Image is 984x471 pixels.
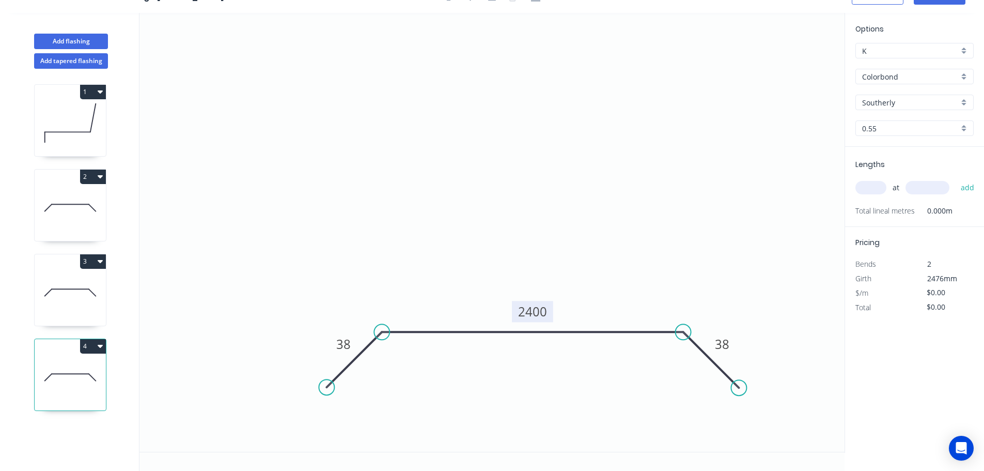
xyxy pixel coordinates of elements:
[855,237,880,248] span: Pricing
[927,259,931,269] span: 2
[336,336,351,353] tspan: 38
[80,254,106,269] button: 3
[855,24,884,34] span: Options
[862,71,959,82] input: Material
[855,259,876,269] span: Bends
[855,288,868,298] span: $/m
[34,53,108,69] button: Add tapered flashing
[855,302,871,312] span: Total
[855,274,871,283] span: Girth
[915,204,952,218] span: 0.000m
[80,339,106,354] button: 4
[855,159,885,170] span: Lengths
[927,274,957,283] span: 2476mm
[949,436,974,461] div: Open Intercom Messenger
[139,13,845,452] svg: 0
[80,85,106,99] button: 1
[80,170,106,184] button: 2
[518,303,547,320] tspan: 2400
[862,45,959,56] input: Price level
[855,204,915,218] span: Total lineal metres
[862,123,959,134] input: Thickness
[862,97,959,108] input: Colour
[34,34,108,49] button: Add flashing
[715,336,729,353] tspan: 38
[956,179,980,196] button: add
[893,180,899,195] span: at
